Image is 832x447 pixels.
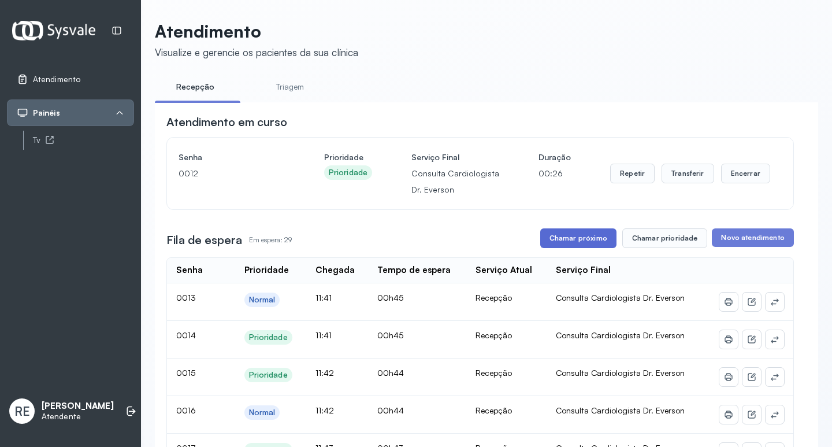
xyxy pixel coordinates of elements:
[42,412,114,422] p: Atendente
[179,165,285,182] p: 0012
[176,293,196,302] span: 0013
[155,46,358,58] div: Visualize e gerencie os pacientes da sua clínica
[33,133,134,147] a: Tv
[249,333,288,342] div: Prioridade
[556,265,611,276] div: Serviço Final
[411,165,499,198] p: Consulta Cardiologista Dr. Everson
[476,265,532,276] div: Serviço Atual
[315,265,355,276] div: Chegada
[249,370,288,380] div: Prioridade
[315,405,334,415] span: 11:42
[176,405,196,415] span: 0016
[411,149,499,165] h4: Serviço Final
[476,405,537,416] div: Recepção
[329,168,367,178] div: Prioridade
[377,265,451,276] div: Tempo de espera
[33,108,60,118] span: Painéis
[324,149,372,165] h4: Prioridade
[17,73,124,85] a: Atendimento
[556,330,685,340] span: Consulta Cardiologista Dr. Everson
[377,405,404,415] span: 00h44
[176,368,195,378] span: 0015
[166,232,242,248] h3: Fila de espera
[42,401,114,412] p: [PERSON_NAME]
[33,135,134,145] div: Tv
[377,330,403,340] span: 00h45
[540,228,616,248] button: Chamar próximo
[176,265,203,276] div: Senha
[556,293,685,302] span: Consulta Cardiologista Dr. Everson
[721,164,770,183] button: Encerrar
[556,368,685,378] span: Consulta Cardiologista Dr. Everson
[476,368,537,378] div: Recepção
[622,228,708,248] button: Chamar prioridade
[250,77,330,97] a: Triagem
[249,232,292,248] p: Em espera: 29
[166,114,287,130] h3: Atendimento em curso
[476,330,537,341] div: Recepção
[12,21,95,40] img: Logotipo do estabelecimento
[315,330,332,340] span: 11:41
[662,164,714,183] button: Transferir
[315,293,332,302] span: 11:41
[33,75,80,84] span: Atendimento
[315,368,334,378] span: 11:42
[155,21,358,42] p: Atendimento
[249,408,276,418] div: Normal
[476,293,537,303] div: Recepção
[556,405,685,415] span: Consulta Cardiologista Dr. Everson
[155,77,236,97] a: Recepção
[179,149,285,165] h4: Senha
[377,293,403,302] span: 00h45
[249,295,276,305] div: Normal
[377,368,404,378] span: 00h44
[610,164,655,183] button: Repetir
[538,165,571,182] p: 00:26
[712,228,793,247] button: Novo atendimento
[244,265,289,276] div: Prioridade
[538,149,571,165] h4: Duração
[176,330,196,340] span: 0014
